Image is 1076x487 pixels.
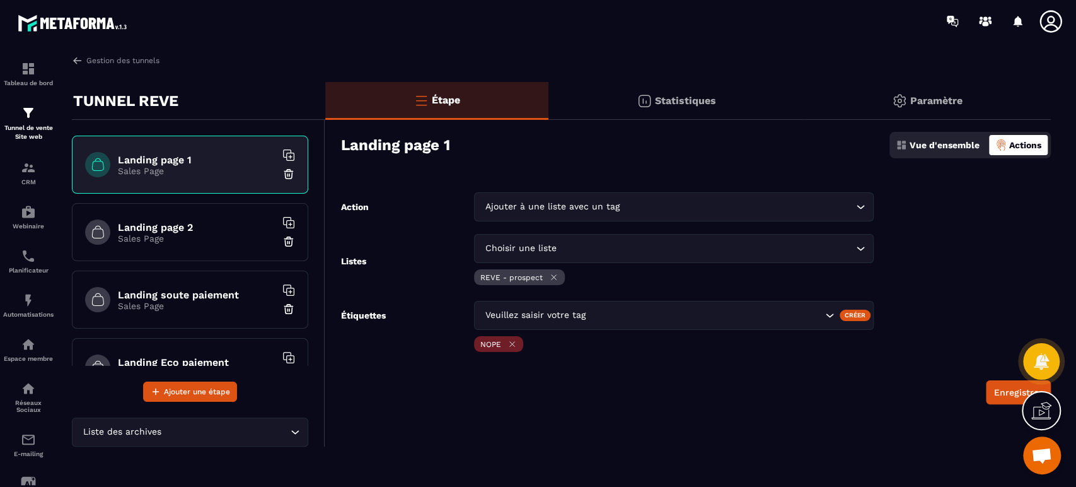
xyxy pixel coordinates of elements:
img: stats.20deebd0.svg [637,93,652,109]
a: automationsautomationsEspace membre [3,327,54,372]
p: Réseaux Sociaux [3,399,54,413]
span: Choisir une liste [482,242,559,255]
span: Ajouter une étape [164,385,230,398]
a: formationformationTunnel de vente Site web [3,96,54,151]
a: social-networksocial-networkRéseaux Sociaux [3,372,54,423]
p: Espace membre [3,355,54,362]
span: Liste des archives [80,425,164,439]
p: Webinaire [3,223,54,230]
img: scheduler [21,249,36,264]
img: formation [21,61,36,76]
a: automationsautomationsWebinaire [3,195,54,239]
p: Planificateur [3,267,54,274]
a: emailemailE-mailing [3,423,54,467]
input: Search for option [559,242,852,255]
img: trash [282,235,295,248]
p: Tableau de bord [3,79,54,86]
h6: Landing page 2 [118,221,275,233]
p: TUNNEL REVE [73,88,178,114]
p: Sales Page [118,166,275,176]
p: Sales Page [118,233,275,243]
img: email [21,432,36,447]
span: Veuillez saisir votre tag [482,308,588,322]
label: Étiquettes [341,310,386,355]
input: Search for option [622,200,852,214]
div: Search for option [474,192,873,221]
img: setting-gr.5f69749f.svg [892,93,907,109]
p: Statistiques [655,95,716,107]
img: automations [21,337,36,352]
img: automations [21,293,36,308]
p: Automatisations [3,311,54,318]
div: Search for option [474,301,873,330]
span: Ajouter à une liste avec un tag [482,200,622,214]
img: arrow [72,55,83,66]
h3: Landing page 1 [341,136,450,154]
img: formation [21,105,36,120]
img: trash [282,303,295,315]
div: Search for option [72,418,308,447]
p: Tunnel de vente Site web [3,124,54,141]
img: logo [18,11,131,35]
input: Search for option [588,308,822,322]
a: Gestion des tunnels [72,55,159,66]
label: Listes [341,256,366,266]
img: social-network [21,381,36,396]
img: dashboard.5f9f1413.svg [896,139,907,151]
p: Actions [1009,140,1041,150]
img: formation [21,160,36,175]
a: automationsautomationsAutomatisations [3,283,54,327]
div: Search for option [474,234,873,263]
p: E-mailing [3,450,54,457]
h6: Landing page 1 [118,154,275,166]
p: Vue d'ensemble [910,140,980,150]
button: Ajouter une étape [143,382,237,402]
h6: Landing soute paiement [118,289,275,301]
p: Étape [432,94,460,106]
p: Sales Page [118,301,275,311]
img: automations [21,204,36,220]
p: Paramètre [910,95,963,107]
p: REVE - prospect [480,273,543,282]
button: Enregistrer [986,380,1051,404]
img: trash [282,168,295,180]
a: formationformationTableau de bord [3,52,54,96]
p: CRM [3,179,54,185]
a: formationformationCRM [3,151,54,195]
h6: Landing Eco paiement [118,356,275,368]
p: NOPE [480,340,501,349]
img: bars-o.4a397970.svg [414,93,429,108]
div: Créer [840,310,871,321]
img: actions-active.8f1ece3a.png [995,139,1007,151]
label: Action [341,202,369,212]
a: schedulerschedulerPlanificateur [3,239,54,283]
input: Search for option [164,425,287,439]
div: Ouvrir le chat [1023,437,1061,474]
